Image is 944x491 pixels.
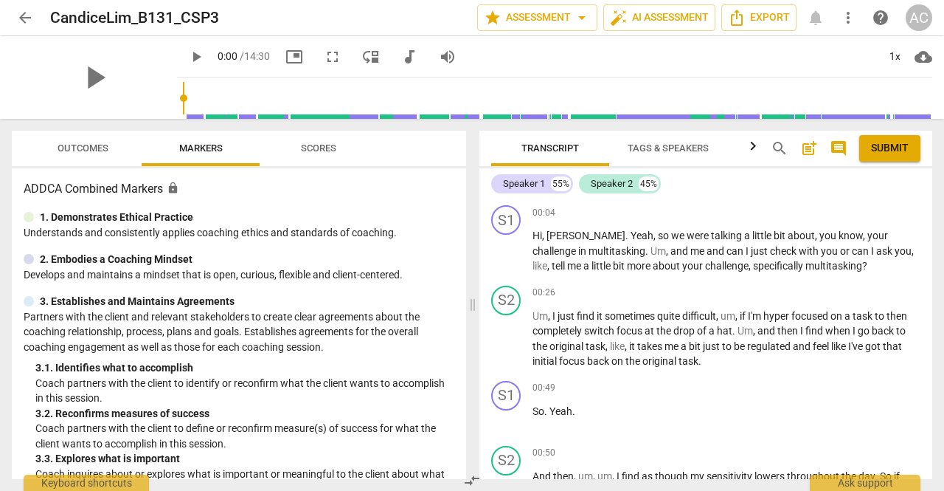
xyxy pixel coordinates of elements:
span: in [578,245,589,257]
span: drop [673,325,697,337]
span: 00:04 [532,207,555,219]
span: . [875,470,880,482]
span: like [831,340,848,352]
span: lowers [754,470,787,482]
span: if [894,470,900,482]
span: Yeah [631,230,653,241]
span: a [844,310,853,322]
span: I [871,245,876,257]
span: just [558,310,577,322]
span: Submit [871,141,909,156]
span: check [770,245,799,257]
div: 3. 1. Identifies what to accomplish [35,360,454,376]
button: AI Assessment [603,4,715,31]
span: sometimes [605,310,657,322]
span: . [544,405,549,417]
span: challenge [532,245,578,257]
p: Coach partners with the client to define or reconfirm measure(s) of success for what the client w... [35,421,454,451]
span: I [552,310,558,322]
span: at [645,325,656,337]
span: can [726,245,746,257]
button: Assessment [477,4,597,31]
div: Keyboard shortcuts [24,475,149,491]
span: fullscreen [324,48,341,66]
span: . [732,325,737,337]
p: 1. Demonstrates Ethical Practice [40,210,193,225]
span: Tags & Speakers [628,143,709,154]
span: you [895,245,912,257]
button: AC [906,4,932,31]
div: 45% [639,176,659,191]
span: multitasking [805,260,862,272]
span: know [839,230,863,241]
span: So [880,470,894,482]
span: , [753,325,757,337]
span: Filler word [610,340,625,352]
span: play_arrow [75,58,114,97]
button: View player as separate pane [358,44,384,70]
span: the [656,325,673,337]
button: Play [183,44,209,70]
span: volume_up [439,48,457,66]
span: be [734,340,747,352]
div: Change speaker [491,205,521,235]
span: to [896,325,906,337]
span: / 14:30 [240,50,270,62]
span: search [771,140,788,157]
span: we [671,230,687,241]
span: , [749,260,753,272]
span: I'm [748,310,763,322]
span: Outcomes [58,143,108,154]
span: auto_fix_high [610,9,628,27]
span: I [617,470,622,482]
span: you [821,245,840,257]
span: picture_in_picture [285,48,303,66]
span: , [863,230,867,241]
span: Filler word [721,310,735,322]
span: and [670,245,690,257]
h2: CandiceLim_B131_CSP3 [50,9,219,27]
span: , [593,470,597,482]
span: . [625,230,631,241]
span: more_vert [839,9,857,27]
span: Markers [179,143,223,154]
span: can [852,245,871,257]
span: little [591,260,613,272]
span: difficult [682,310,716,322]
span: it [629,340,637,352]
span: it [597,310,605,322]
span: ask [876,245,895,257]
span: original [642,355,678,367]
span: though [655,470,690,482]
p: Understands and consistently applies coaching ethics and standards of coaching. [24,225,454,241]
div: 3. 3. Explores what is important [35,451,454,467]
span: more [627,260,653,272]
span: . [645,245,650,257]
span: 00:26 [532,286,555,299]
span: back [587,355,611,367]
span: , [542,230,546,241]
button: Please Do Not Submit until your Assessment is Complete [859,135,920,162]
span: sensitivity [707,470,754,482]
div: Speaker 2 [591,176,633,191]
span: compare_arrows [463,472,481,490]
span: focus [617,325,645,337]
span: about [788,230,815,241]
span: focus [559,355,587,367]
span: star [484,9,502,27]
span: . [572,405,575,417]
span: just [703,340,722,352]
span: with [799,245,821,257]
span: AI Assessment [610,9,709,27]
span: switch [584,325,617,337]
span: you [819,230,839,241]
span: Assessment [484,9,591,27]
span: find [805,325,825,337]
span: I [746,245,751,257]
span: , [625,340,629,352]
span: task [853,310,875,322]
span: find [622,470,642,482]
span: as [642,470,655,482]
p: Partners with the client and relevant stakeholders to create clear agreements about the coaching ... [24,309,454,355]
